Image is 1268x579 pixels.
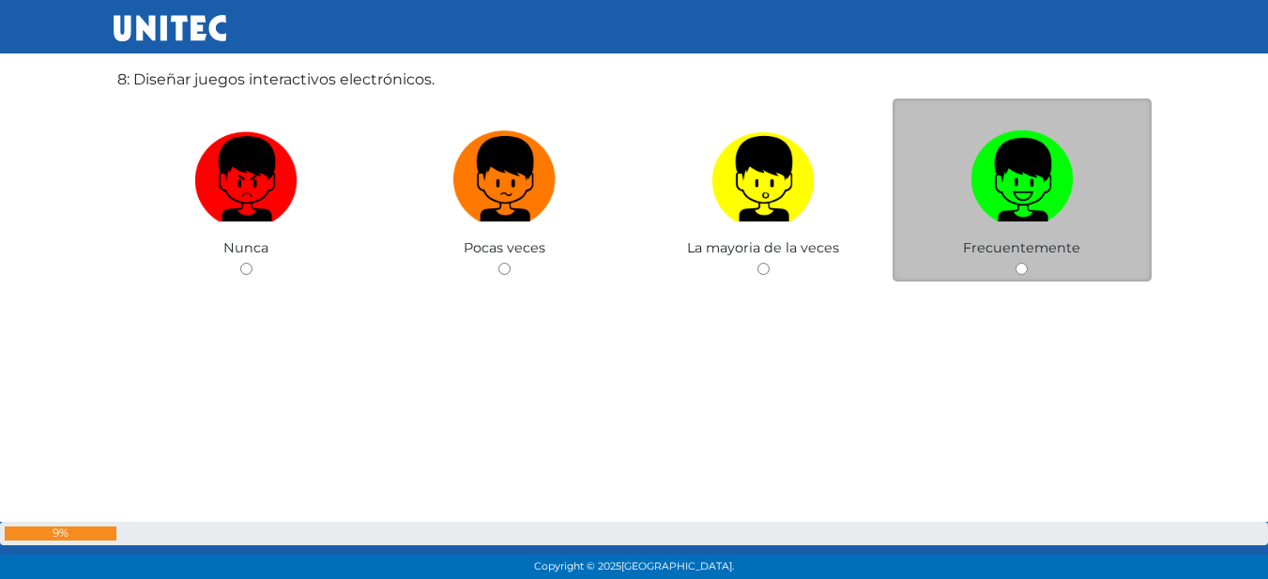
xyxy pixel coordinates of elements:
[194,123,298,221] img: Nunca
[453,123,557,221] img: Pocas veces
[687,239,839,256] span: La mayoria de la veces
[223,239,268,256] span: Nunca
[464,239,545,256] span: Pocas veces
[963,239,1080,256] span: Frecuentemente
[621,560,734,572] span: [GEOGRAPHIC_DATA].
[114,15,226,41] img: UNITEC
[711,123,815,221] img: La mayoria de la veces
[970,123,1074,221] img: Frecuentemente
[117,69,435,91] label: 8: Diseñar juegos interactivos electrónicos.
[5,526,116,541] div: 9%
